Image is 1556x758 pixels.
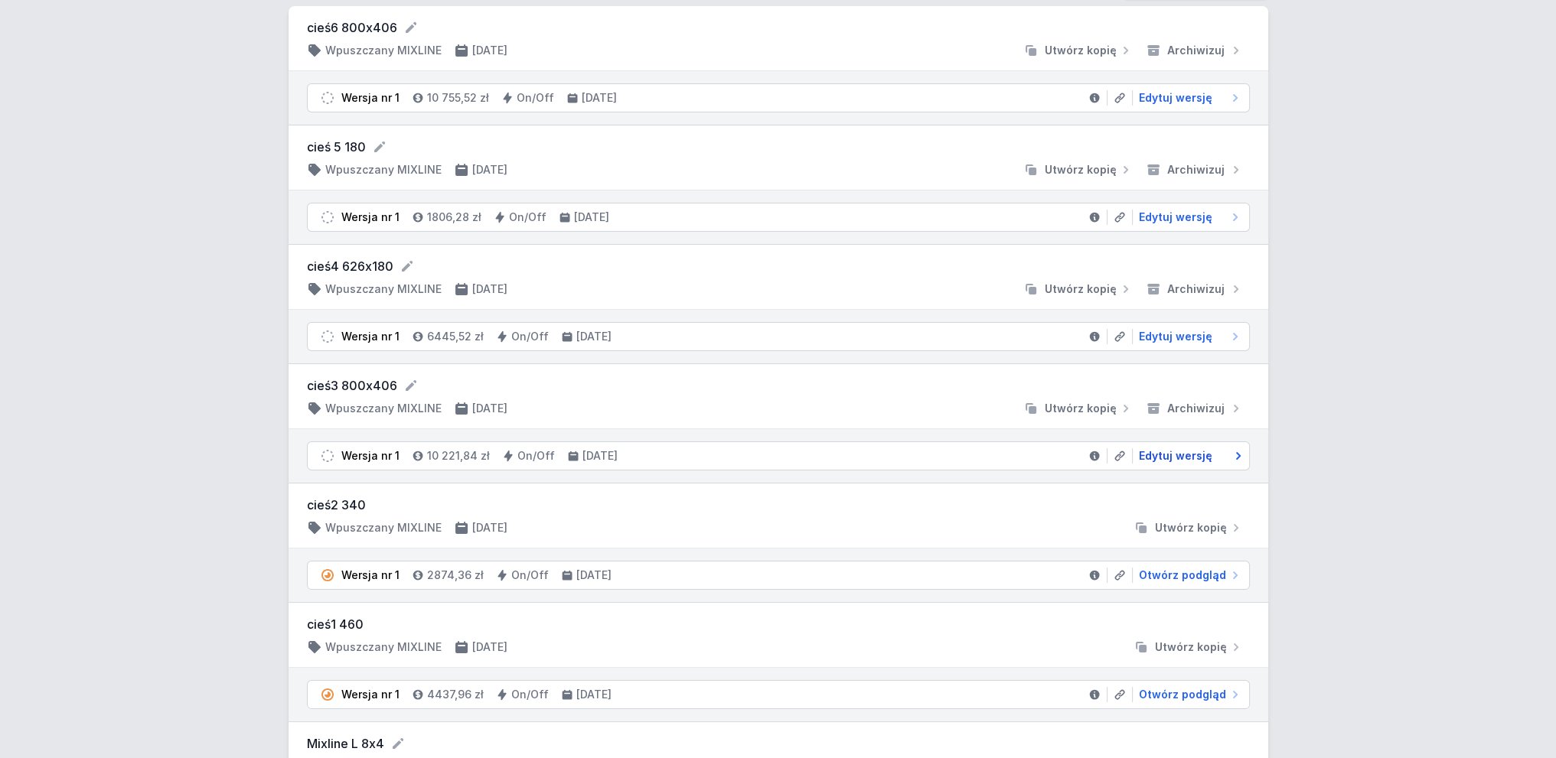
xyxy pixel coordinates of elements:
[1017,43,1140,58] button: Utwórz kopię
[1139,568,1226,583] span: Otwórz podgląd
[1140,401,1250,416] button: Archiwizuj
[403,378,419,393] button: Edytuj nazwę projektu
[1127,520,1250,535] button: Utwórz kopię
[325,43,442,58] h4: Wpuszczany MIXLINE
[517,90,554,106] h4: On/Off
[320,568,335,583] img: pending.svg
[307,138,1250,156] form: cieś 5 180
[582,90,617,106] h4: [DATE]
[576,568,612,583] h4: [DATE]
[427,568,484,583] h4: 2874,36 zł
[1045,281,1117,297] span: Utwórz kopię
[1133,329,1243,344] a: Edytuj wersję
[582,448,618,464] h4: [DATE]
[320,448,335,464] img: draft.svg
[427,90,489,106] h4: 10 755,52 zł
[511,329,549,344] h4: On/Off
[517,448,555,464] h4: On/Off
[509,210,546,225] h4: On/Off
[472,281,507,297] h4: [DATE]
[1140,43,1250,58] button: Archiwizuj
[325,639,442,655] h4: Wpuszczany MIXLINE
[1167,401,1225,416] span: Archiwizuj
[372,139,387,155] button: Edytuj nazwę projektu
[1133,210,1243,225] a: Edytuj wersję
[1133,568,1243,583] a: Otwórz podgląd
[472,162,507,177] h4: [DATE]
[1017,162,1140,177] button: Utwórz kopię
[1017,281,1140,297] button: Utwórz kopię
[307,18,1250,37] form: cieś6 800x406
[1045,401,1117,416] span: Utwórz kopię
[320,687,335,702] img: pending.svg
[307,734,1250,753] form: Mixline L 8x4
[1045,162,1117,177] span: Utwórz kopię
[472,401,507,416] h4: [DATE]
[307,257,1250,275] form: cieś4 626x180
[472,639,507,655] h4: [DATE]
[320,210,335,225] img: draft.svg
[427,687,484,702] h4: 4437,96 zł
[574,210,609,225] h4: [DATE]
[320,90,335,106] img: draft.svg
[1155,520,1227,535] span: Utwórz kopię
[1139,687,1226,702] span: Otwórz podgląd
[472,43,507,58] h4: [DATE]
[1133,90,1243,106] a: Edytuj wersję
[427,210,481,225] h4: 1806,28 zł
[472,520,507,535] h4: [DATE]
[1139,448,1212,464] span: Edytuj wersję
[1139,210,1212,225] span: Edytuj wersję
[341,210,400,225] div: Wersja nr 1
[341,329,400,344] div: Wersja nr 1
[511,687,549,702] h4: On/Off
[341,448,400,464] div: Wersja nr 1
[1017,401,1140,416] button: Utwórz kopię
[325,281,442,297] h4: Wpuszczany MIXLINE
[403,20,419,35] button: Edytuj nazwę projektu
[1167,43,1225,58] span: Archiwizuj
[1133,687,1243,702] a: Otwórz podgląd
[325,401,442,416] h4: Wpuszczany MIXLINE
[1140,281,1250,297] button: Archiwizuj
[341,687,400,702] div: Wersja nr 1
[307,496,1250,514] h3: cieś2 340
[1139,329,1212,344] span: Edytuj wersję
[307,376,1250,395] form: cieś3 800x406
[1167,281,1225,297] span: Archiwizuj
[1133,448,1243,464] a: Edytuj wersję
[1155,639,1227,655] span: Utwórz kopię
[576,687,612,702] h4: [DATE]
[320,329,335,344] img: draft.svg
[1045,43,1117,58] span: Utwórz kopię
[341,90,400,106] div: Wersja nr 1
[325,162,442,177] h4: Wpuszczany MIXLINE
[325,520,442,535] h4: Wpuszczany MIXLINE
[576,329,612,344] h4: [DATE]
[341,568,400,583] div: Wersja nr 1
[511,568,549,583] h4: On/Off
[427,448,490,464] h4: 10 221,84 zł
[307,615,1250,633] h3: cieś1 460
[400,259,415,274] button: Edytuj nazwę projektu
[1139,90,1212,106] span: Edytuj wersję
[390,736,406,751] button: Edytuj nazwę projektu
[427,329,484,344] h4: 6445,52 zł
[1167,162,1225,177] span: Archiwizuj
[1140,162,1250,177] button: Archiwizuj
[1127,639,1250,655] button: Utwórz kopię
